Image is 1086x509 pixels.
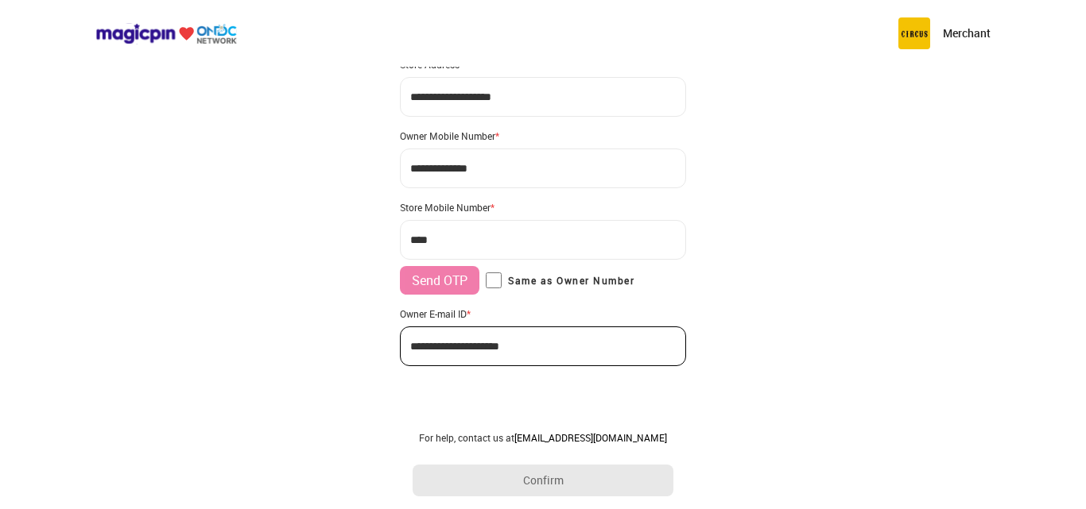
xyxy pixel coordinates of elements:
div: Owner E-mail ID [400,307,686,320]
p: Merchant [943,25,991,41]
div: Owner Mobile Number [400,129,686,142]
button: Send OTP [400,266,479,295]
a: [EMAIL_ADDRESS][DOMAIN_NAME] [514,431,667,444]
input: Same as Owner Number [486,272,502,288]
div: For help, contact us at [413,431,673,444]
img: circus.b677b59b.png [898,17,930,49]
div: Store Mobile Number [400,201,686,214]
button: Confirm [413,465,673,496]
img: ondc-logo-new-small.8a59708e.svg [95,23,237,44]
label: Same as Owner Number [486,272,634,288]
